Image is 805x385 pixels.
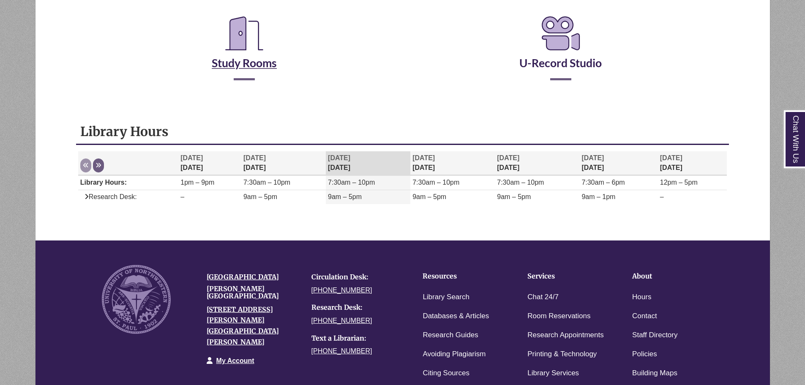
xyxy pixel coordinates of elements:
[581,179,625,186] span: 7:30am – 6pm
[328,154,350,161] span: [DATE]
[423,367,469,380] a: Citing Sources
[76,119,729,219] div: Library Hours
[311,273,404,281] h4: Circulation Desk:
[180,193,184,200] span: –
[216,357,254,364] a: My Account
[78,176,179,190] td: Library Hours:
[423,310,489,322] a: Databases & Articles
[410,151,495,175] th: [DATE]
[658,151,727,175] th: [DATE]
[527,310,590,322] a: Room Reservations
[632,310,657,322] a: Contact
[412,154,435,161] span: [DATE]
[632,329,677,341] a: Staff Directory
[497,154,519,161] span: [DATE]
[527,348,597,360] a: Printing & Technology
[328,179,375,186] span: 7:30am – 10pm
[207,305,279,346] a: [STREET_ADDRESS][PERSON_NAME][GEOGRAPHIC_DATA][PERSON_NAME]
[660,154,682,161] span: [DATE]
[178,151,241,175] th: [DATE]
[579,151,658,175] th: [DATE]
[632,291,651,303] a: Hours
[311,335,404,342] h4: Text a Librarian:
[180,154,203,161] span: [DATE]
[80,158,91,172] button: Previous week
[76,228,730,232] div: Libchat
[311,317,372,324] a: [PHONE_NUMBER]
[241,151,326,175] th: [DATE]
[527,273,606,280] h4: Services
[207,273,279,281] a: [GEOGRAPHIC_DATA]
[80,193,137,200] span: Research Desk:
[423,348,486,360] a: Avoiding Plagiarism
[581,154,604,161] span: [DATE]
[412,179,459,186] span: 7:30am – 10pm
[423,329,478,341] a: Research Guides
[326,151,410,175] th: [DATE]
[660,193,664,200] span: –
[632,273,711,280] h4: About
[212,35,277,70] a: Study Rooms
[527,291,559,303] a: Chat 24/7
[93,158,104,172] button: Next week
[412,193,446,200] span: 9am – 5pm
[581,193,615,200] span: 9am – 1pm
[80,123,725,139] h1: Library Hours
[243,154,266,161] span: [DATE]
[519,35,602,70] a: U-Record Studio
[207,285,299,300] h4: [PERSON_NAME][GEOGRAPHIC_DATA]
[180,179,214,186] span: 1pm – 9pm
[243,193,277,200] span: 9am – 5pm
[497,193,531,200] span: 9am – 5pm
[527,329,604,341] a: Research Appointments
[423,273,501,280] h4: Resources
[328,193,362,200] span: 9am – 5pm
[632,348,657,360] a: Policies
[311,347,372,355] a: [PHONE_NUMBER]
[527,367,579,380] a: Library Services
[495,151,579,175] th: [DATE]
[102,265,171,334] img: UNW seal
[423,291,469,303] a: Library Search
[660,179,698,186] span: 12pm – 5pm
[243,179,290,186] span: 7:30am – 10pm
[632,367,677,380] a: Building Maps
[311,287,372,294] a: [PHONE_NUMBER]
[311,304,404,311] h4: Research Desk:
[497,179,544,186] span: 7:30am – 10pm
